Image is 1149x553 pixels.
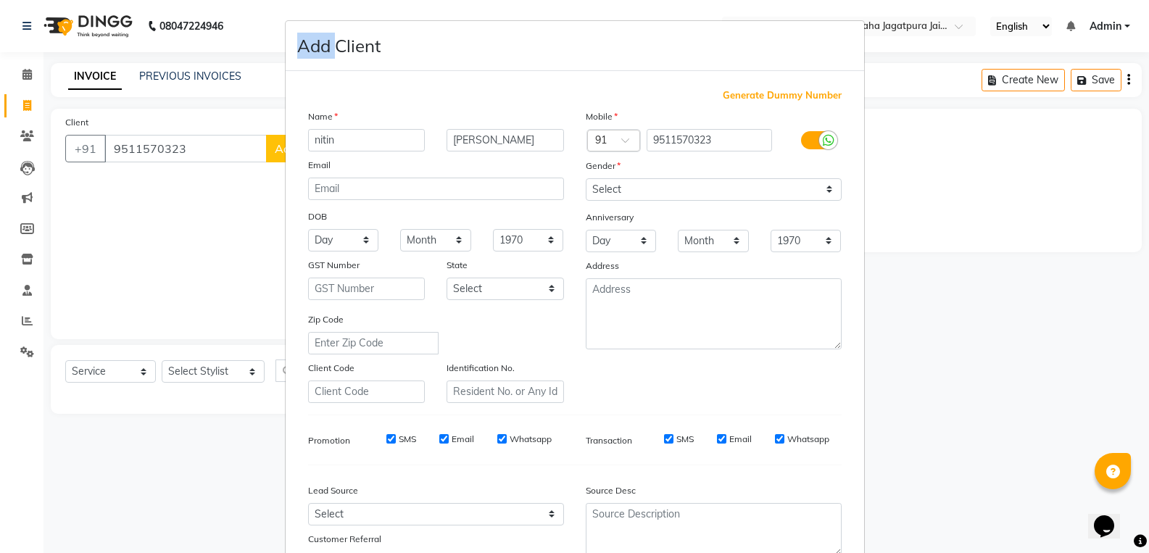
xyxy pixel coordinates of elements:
label: Promotion [308,434,350,447]
iframe: chat widget [1088,495,1135,539]
label: Transaction [586,434,632,447]
label: Mobile [586,110,618,123]
label: Email [452,433,474,446]
label: DOB [308,210,327,223]
input: Mobile [647,129,772,151]
label: Whatsapp [510,433,552,446]
label: Name [308,110,338,123]
label: Whatsapp [787,433,829,446]
label: Gender [586,159,621,172]
input: Last Name [447,129,564,151]
label: Email [308,159,331,172]
label: SMS [676,433,694,446]
label: Zip Code [308,313,344,326]
input: Enter Zip Code [308,332,439,354]
label: Lead Source [308,484,358,497]
label: State [447,259,468,272]
label: Customer Referral [308,533,381,546]
label: Anniversary [586,211,634,224]
input: GST Number [308,278,426,300]
input: Resident No. or Any Id [447,381,564,403]
label: Email [729,433,752,446]
span: Generate Dummy Number [723,88,842,103]
input: Email [308,178,564,200]
label: Source Desc [586,484,636,497]
label: Address [586,259,619,273]
label: GST Number [308,259,360,272]
input: Client Code [308,381,426,403]
label: Identification No. [447,362,515,375]
h4: Add Client [297,33,381,59]
label: Client Code [308,362,354,375]
input: First Name [308,129,426,151]
label: SMS [399,433,416,446]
